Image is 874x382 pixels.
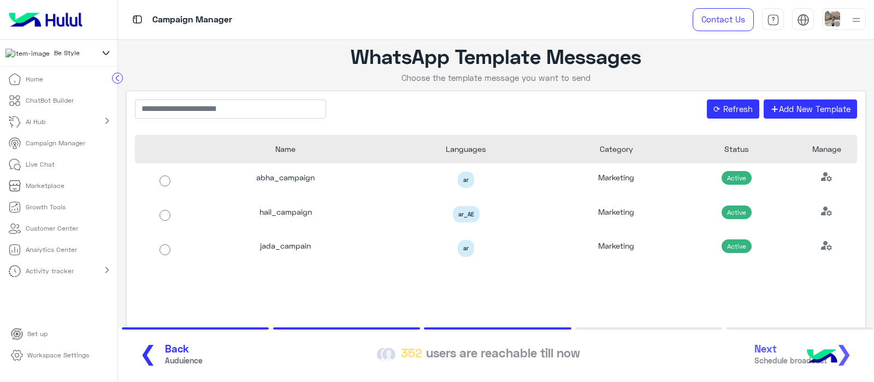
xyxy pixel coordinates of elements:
[152,13,232,27] p: Campaign Manager
[118,73,874,83] div: Choose the template message you want to send
[693,8,754,31] a: Contact Us
[27,350,89,360] p: Workspace Settings
[797,135,857,163] div: Manage
[770,100,779,117] span: +
[26,160,55,169] p: Live Chat
[722,205,752,219] span: Active
[556,163,676,198] div: Marketing
[453,206,480,223] span: ar_AE
[762,8,784,31] a: tab
[165,343,203,355] span: Back
[376,135,556,163] div: Languages
[195,232,375,266] div: jada_campain
[458,240,474,257] span: ar
[26,138,85,148] p: Campaign Manager
[4,8,87,31] img: Logo
[767,14,779,26] img: tab
[26,181,64,191] p: Marketplace
[54,48,80,58] span: Be Style
[677,135,797,163] div: Status
[849,13,863,27] img: profile
[707,99,760,119] button: ⟳ Refresh
[26,74,43,84] p: Home
[26,266,74,276] p: Activity tracker
[458,172,474,189] span: ar
[556,135,676,163] div: Category
[131,13,144,26] img: tab
[797,14,810,26] img: tab
[128,340,206,370] button: ❮Back
[556,232,676,266] div: Marketing
[825,11,840,26] img: userImage
[722,239,752,253] span: Active
[101,114,114,127] mat-icon: chevron_right
[139,340,157,365] span: ❮
[722,171,752,185] span: Active
[26,96,74,105] p: ChatBot Builder
[26,245,77,255] p: Analytics Center
[27,329,48,339] p: Set up
[195,163,375,198] div: abha_campaign
[195,198,375,232] div: hail_campaign
[101,263,114,277] mat-icon: chevron_right
[764,99,858,119] button: +Add New Template
[2,324,56,345] a: Set up
[556,198,676,232] div: Marketing
[26,117,45,127] p: AI Hub
[803,338,841,377] img: hulul-logo.png
[195,135,375,163] div: Name
[118,44,874,68] div: WhatsApp Template Messages
[26,224,78,233] p: Customer Center
[2,345,98,366] a: Workspace Settings
[5,49,50,58] img: 510162592189670
[26,202,66,212] p: Growth Tools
